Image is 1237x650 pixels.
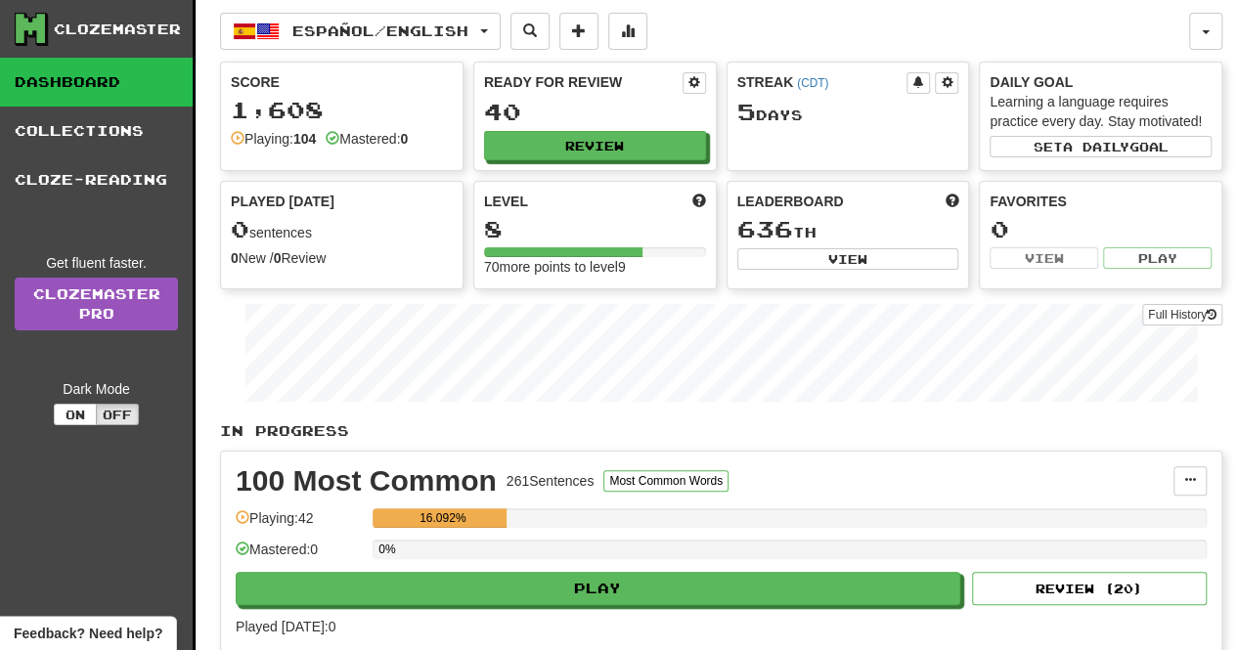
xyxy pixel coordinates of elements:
span: Score more points to level up [692,192,706,211]
button: Play [236,572,960,605]
span: Leaderboard [737,192,844,211]
div: 16.092% [378,508,507,528]
span: a daily [1063,140,1129,153]
div: Dark Mode [15,379,178,399]
strong: 104 [293,131,316,147]
div: 8 [484,217,706,241]
button: View [737,248,959,270]
div: 261 Sentences [507,471,595,491]
button: Off [96,404,139,425]
div: 40 [484,100,706,124]
strong: 0 [231,250,239,266]
div: 1,608 [231,98,453,122]
button: View [990,247,1098,269]
div: Favorites [990,192,1212,211]
button: Search sentences [510,13,550,50]
span: 5 [737,98,756,125]
span: Played [DATE]: 0 [236,619,335,634]
span: Español / English [292,22,468,39]
div: Daily Goal [990,72,1212,92]
span: Level [484,192,528,211]
button: Seta dailygoal [990,136,1212,157]
button: More stats [608,13,647,50]
div: Clozemaster [54,20,181,39]
span: Played [DATE] [231,192,334,211]
a: (CDT) [797,76,828,90]
button: Most Common Words [603,470,729,492]
a: ClozemasterPro [15,278,178,330]
div: Get fluent faster. [15,253,178,273]
div: Mastered: 0 [236,540,363,572]
div: sentences [231,217,453,242]
button: Español/English [220,13,501,50]
div: Score [231,72,453,92]
button: Review [484,131,706,160]
div: Streak [737,72,907,92]
div: 70 more points to level 9 [484,257,706,277]
button: Play [1103,247,1212,269]
button: Full History [1142,304,1222,325]
span: This week in points, UTC [945,192,958,211]
span: 636 [737,215,793,242]
div: Playing: [231,129,316,149]
div: New / Review [231,248,453,268]
span: 0 [231,215,249,242]
div: Playing: 42 [236,508,363,541]
div: Learning a language requires practice every day. Stay motivated! [990,92,1212,131]
button: Review (20) [972,572,1207,605]
span: Open feedback widget [14,624,162,643]
div: 100 Most Common [236,466,497,496]
div: Day s [737,100,959,125]
div: 0 [990,217,1212,241]
div: th [737,217,959,242]
div: Mastered: [326,129,408,149]
button: On [54,404,97,425]
button: Add sentence to collection [559,13,598,50]
strong: 0 [400,131,408,147]
strong: 0 [274,250,282,266]
div: Ready for Review [484,72,683,92]
p: In Progress [220,421,1222,441]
